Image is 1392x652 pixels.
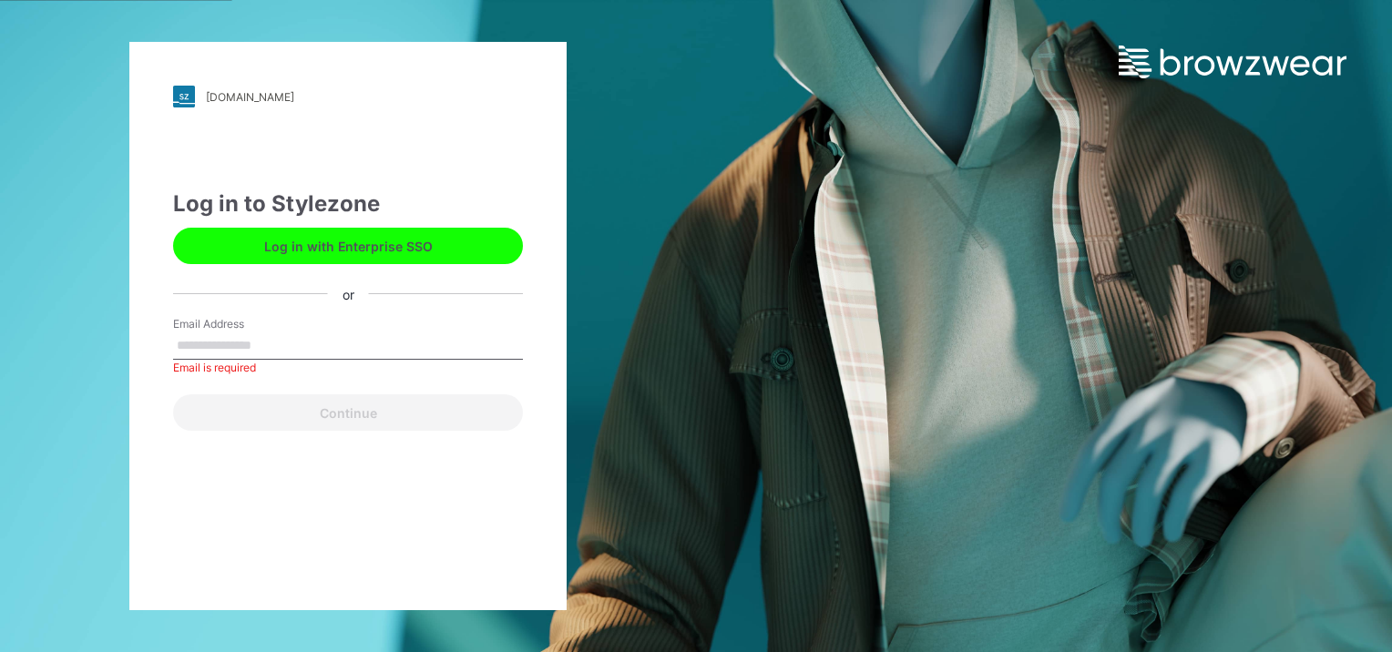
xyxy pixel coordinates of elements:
button: Log in with Enterprise SSO [173,228,523,264]
div: or [328,284,369,303]
div: [DOMAIN_NAME] [206,90,294,104]
img: browzwear-logo.e42bd6dac1945053ebaf764b6aa21510.svg [1119,46,1346,78]
label: Email Address [173,316,301,332]
div: Log in to Stylezone [173,188,523,220]
img: stylezone-logo.562084cfcfab977791bfbf7441f1a819.svg [173,86,195,107]
a: [DOMAIN_NAME] [173,86,523,107]
div: Email is required [173,360,523,376]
